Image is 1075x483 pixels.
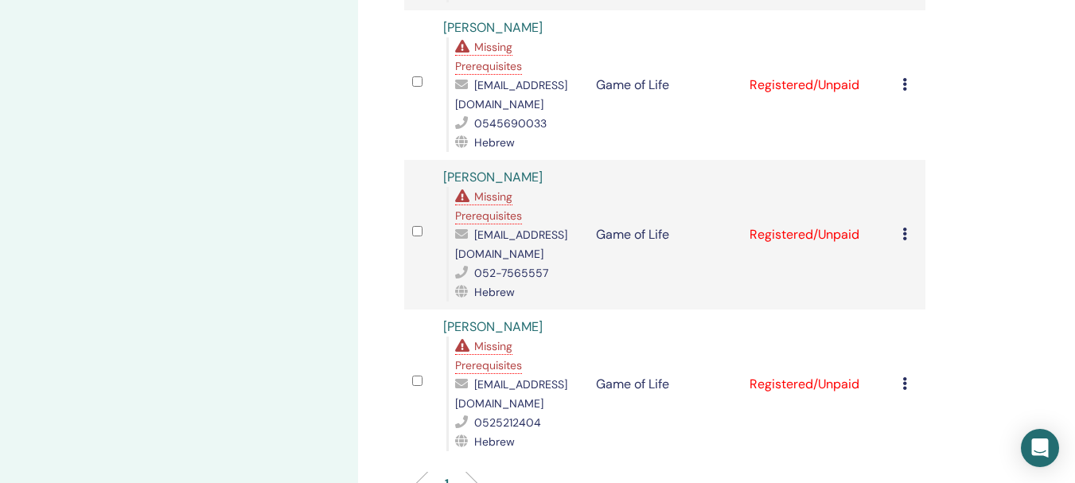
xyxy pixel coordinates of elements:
[455,78,567,111] span: [EMAIL_ADDRESS][DOMAIN_NAME]
[455,377,567,411] span: [EMAIL_ADDRESS][DOMAIN_NAME]
[443,19,543,36] a: [PERSON_NAME]
[455,228,567,261] span: [EMAIL_ADDRESS][DOMAIN_NAME]
[588,10,742,160] td: Game of Life
[455,189,522,223] span: Missing Prerequisites
[474,285,515,299] span: Hebrew
[588,160,742,310] td: Game of Life
[443,169,543,185] a: [PERSON_NAME]
[474,135,515,150] span: Hebrew
[455,40,522,73] span: Missing Prerequisites
[474,415,541,430] span: 0525212404
[1021,429,1059,467] div: Open Intercom Messenger
[443,318,543,335] a: [PERSON_NAME]
[474,116,547,130] span: 0545690033
[455,339,522,372] span: Missing Prerequisites
[474,266,548,280] span: 052-7565557
[588,310,742,459] td: Game of Life
[474,434,515,449] span: Hebrew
